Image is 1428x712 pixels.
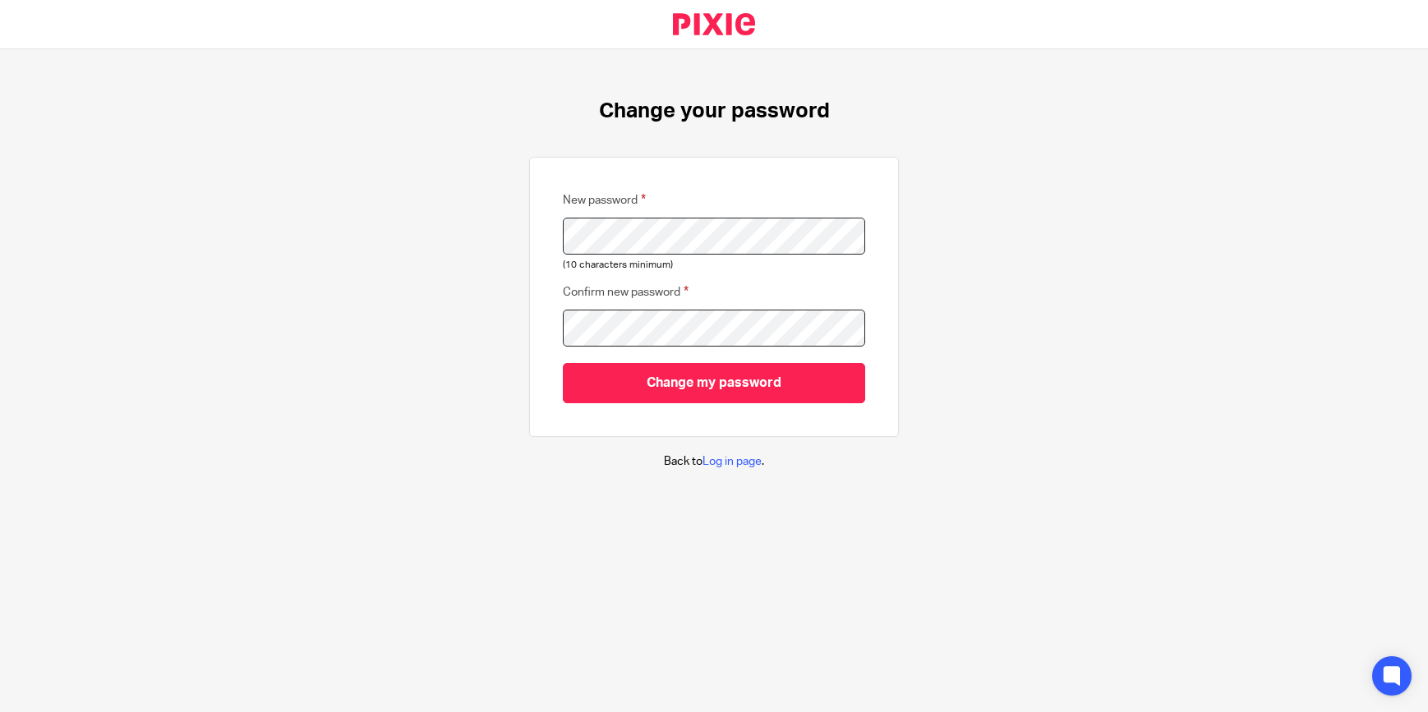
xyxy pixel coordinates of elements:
[664,453,764,470] p: Back to .
[599,99,830,124] h1: Change your password
[563,283,689,301] label: Confirm new password
[563,363,865,403] input: Change my password
[563,191,646,209] label: New password
[702,456,762,467] a: Log in page
[563,260,673,269] span: (10 characters minimum)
